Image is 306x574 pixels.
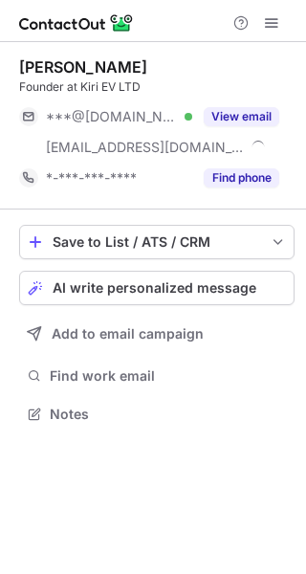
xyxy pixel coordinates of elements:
img: ContactOut v5.3.10 [19,11,134,34]
span: ***@[DOMAIN_NAME] [46,108,178,125]
span: Find work email [50,367,287,385]
button: Notes [19,401,295,428]
div: [PERSON_NAME] [19,57,147,77]
button: Find work email [19,363,295,389]
button: AI write personalized message [19,271,295,305]
span: Notes [50,406,287,423]
div: Save to List / ATS / CRM [53,234,261,250]
button: save-profile-one-click [19,225,295,259]
button: Reveal Button [204,168,279,188]
span: [EMAIL_ADDRESS][DOMAIN_NAME] [46,139,245,156]
span: AI write personalized message [53,280,256,296]
div: Founder at Kiri EV LTD [19,78,295,96]
button: Add to email campaign [19,317,295,351]
span: Add to email campaign [52,326,204,342]
button: Reveal Button [204,107,279,126]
